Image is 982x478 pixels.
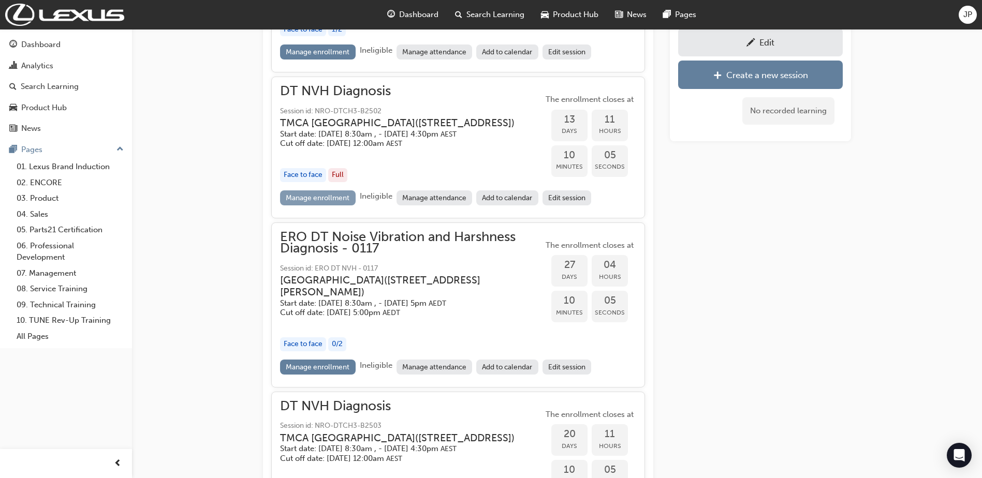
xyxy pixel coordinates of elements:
a: guage-iconDashboard [379,4,447,25]
span: Minutes [551,161,588,173]
span: 05 [592,150,628,161]
a: Add to calendar [476,190,538,205]
h3: TMCA [GEOGRAPHIC_DATA] ( [STREET_ADDRESS] ) [280,432,515,444]
span: Days [551,125,588,137]
a: 07. Management [12,265,128,281]
a: 08. Service Training [12,281,128,297]
span: guage-icon [387,8,395,21]
div: News [21,123,41,135]
a: 01. Lexus Brand Induction [12,159,128,175]
a: Product Hub [4,98,128,117]
span: Ineligible [360,46,392,55]
span: Session id: ERO DT NVH - 0117 [280,263,543,275]
span: Australian Eastern Standard Time AEST [441,444,457,453]
h3: TMCA [GEOGRAPHIC_DATA] ( [STREET_ADDRESS] ) [280,117,515,129]
div: Face to face [280,23,326,37]
span: search-icon [455,8,462,21]
span: News [627,9,647,21]
h5: Start date: [DATE] 8:30am , - [DATE] 4:30pm [280,444,515,454]
a: 06. Professional Development [12,238,128,265]
span: Days [551,440,588,452]
a: 09. Technical Training [12,297,128,313]
span: Australian Eastern Daylight Time AEDT [429,299,446,308]
span: Australian Eastern Daylight Time AEDT [383,308,400,317]
span: Hours [592,440,628,452]
span: chart-icon [9,62,17,71]
span: JP [963,9,972,21]
span: Seconds [592,161,628,173]
a: Edit [678,28,843,56]
h3: [GEOGRAPHIC_DATA] ( [STREET_ADDRESS][PERSON_NAME] ) [280,274,526,298]
div: Dashboard [21,39,61,51]
a: Edit session [543,190,592,205]
button: DashboardAnalyticsSearch LearningProduct HubNews [4,33,128,140]
span: ERO DT Noise Vibration and Harshness Diagnosis - 0117 [280,231,543,255]
a: Manage attendance [397,190,473,205]
span: 05 [592,295,628,307]
a: 03. Product [12,190,128,206]
span: DT NVH Diagnosis [280,400,531,412]
span: pages-icon [663,8,671,21]
a: Edit session [543,44,592,59]
div: Face to face [280,337,326,351]
div: Open Intercom Messenger [947,443,972,468]
span: plus-icon [713,71,722,81]
span: 05 [592,464,628,476]
span: Minutes [551,307,588,319]
span: Hours [592,125,628,137]
span: Ineligible [360,361,392,370]
a: All Pages [12,328,128,345]
button: ERO DT Noise Vibration and Harshness Diagnosis - 0117Session id: ERO DT NVH - 0117[GEOGRAPHIC_DAT... [280,231,636,379]
a: Dashboard [4,35,128,54]
span: 10 [551,295,588,307]
span: search-icon [9,82,17,92]
span: 04 [592,259,628,271]
span: 10 [551,464,588,476]
h5: Cut off date: [DATE] 12:00am [280,454,515,464]
span: Dashboard [399,9,438,21]
span: news-icon [615,8,623,21]
a: search-iconSearch Learning [447,4,533,25]
div: Pages [21,144,42,156]
div: Edit [759,37,774,48]
a: Manage attendance [397,44,473,59]
span: Ineligible [360,191,392,201]
a: Analytics [4,56,128,76]
button: JP [959,6,977,24]
span: Search Learning [466,9,524,21]
div: Analytics [21,60,53,72]
span: Seconds [592,307,628,319]
div: Face to face [280,168,326,182]
span: Session id: NRO-DTCH3-B2503 [280,420,531,432]
a: Add to calendar [476,44,538,59]
a: 04. Sales [12,206,128,222]
span: pencil-icon [746,38,755,49]
img: Trak [5,4,124,26]
a: Edit session [543,360,592,375]
a: car-iconProduct Hub [533,4,607,25]
span: 10 [551,150,588,161]
span: Hours [592,271,628,283]
span: Product Hub [553,9,598,21]
a: Search Learning [4,77,128,96]
h5: Cut off date: [DATE] 12:00am [280,139,515,148]
span: 20 [551,428,588,440]
a: News [4,119,128,138]
div: 0 / 2 [328,337,346,351]
a: 05. Parts21 Certification [12,222,128,238]
div: Product Hub [21,102,67,114]
span: pages-icon [9,145,17,155]
span: 11 [592,114,628,126]
span: car-icon [541,8,549,21]
span: Session id: NRO-DTCH3-B2502 [280,106,531,117]
a: 10. TUNE Rev-Up Training [12,312,128,328]
h5: Start date: [DATE] 8:30am , - [DATE] 4:30pm [280,129,515,139]
span: The enrollment closes at [543,409,636,421]
span: The enrollment closes at [543,94,636,106]
h5: Cut off date: [DATE] 5:00pm [280,308,526,318]
button: Pages [4,140,128,159]
span: guage-icon [9,40,17,50]
span: DT NVH Diagnosis [280,85,531,97]
a: Create a new session [678,61,843,89]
